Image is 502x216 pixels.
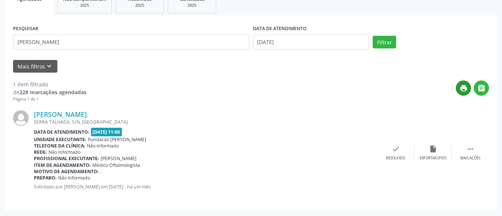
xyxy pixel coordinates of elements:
img: img [13,110,29,126]
button: Filtrar [373,36,396,48]
span: Não informado [87,143,119,149]
div: Página 1 de 1 [13,96,86,102]
i: insert_drive_file [429,145,437,153]
b: Unidade executante: [34,136,86,143]
b: Data de atendimento: [34,129,89,135]
span: Médico Oftalmologista [92,162,140,168]
input: Selecione um intervalo [253,35,369,50]
i: check [392,145,400,153]
b: Motivo de agendamento: [34,168,99,175]
button: Mais filtroskeyboard_arrow_down [13,60,57,73]
span: [DATE] 11:00 [91,128,122,136]
div: Exportar (PDF) [420,156,446,161]
span: Fundacao [PERSON_NAME] [88,136,146,143]
b: Rede: [34,149,47,155]
b: Item de agendamento: [34,162,91,168]
i:  [466,145,474,153]
b: Profissional executante: [34,155,99,162]
button:  [474,80,489,96]
span: [PERSON_NAME] [101,155,136,162]
div: 2025 [173,3,211,8]
div: Resolvido [386,156,405,161]
span: Não informado [48,149,80,155]
div: SERRA TALHADA, S/N, [GEOGRAPHIC_DATA] [34,119,377,125]
div: Mais ações [460,156,480,161]
span: Não informado [58,175,90,181]
input: Nome, CNS [13,35,249,50]
i:  [477,84,486,92]
b: Telefone da clínica: [34,143,85,149]
button: print [456,80,471,96]
b: Preparo: [34,175,57,181]
a: [PERSON_NAME] [34,110,87,118]
i: keyboard_arrow_down [45,62,53,70]
div: de [13,88,86,96]
strong: 228 marcações agendadas [19,89,86,96]
label: DATA DE ATENDIMENTO [253,23,307,35]
i: print [460,84,468,92]
div: 1 item filtrado [13,80,86,88]
div: 2025 [121,3,158,8]
label: PESQUISAR [13,23,38,35]
p: Solicitado por [PERSON_NAME] em [DATE] - há um mês [34,184,377,190]
div: 2025 [63,3,106,8]
span: . [100,168,101,175]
